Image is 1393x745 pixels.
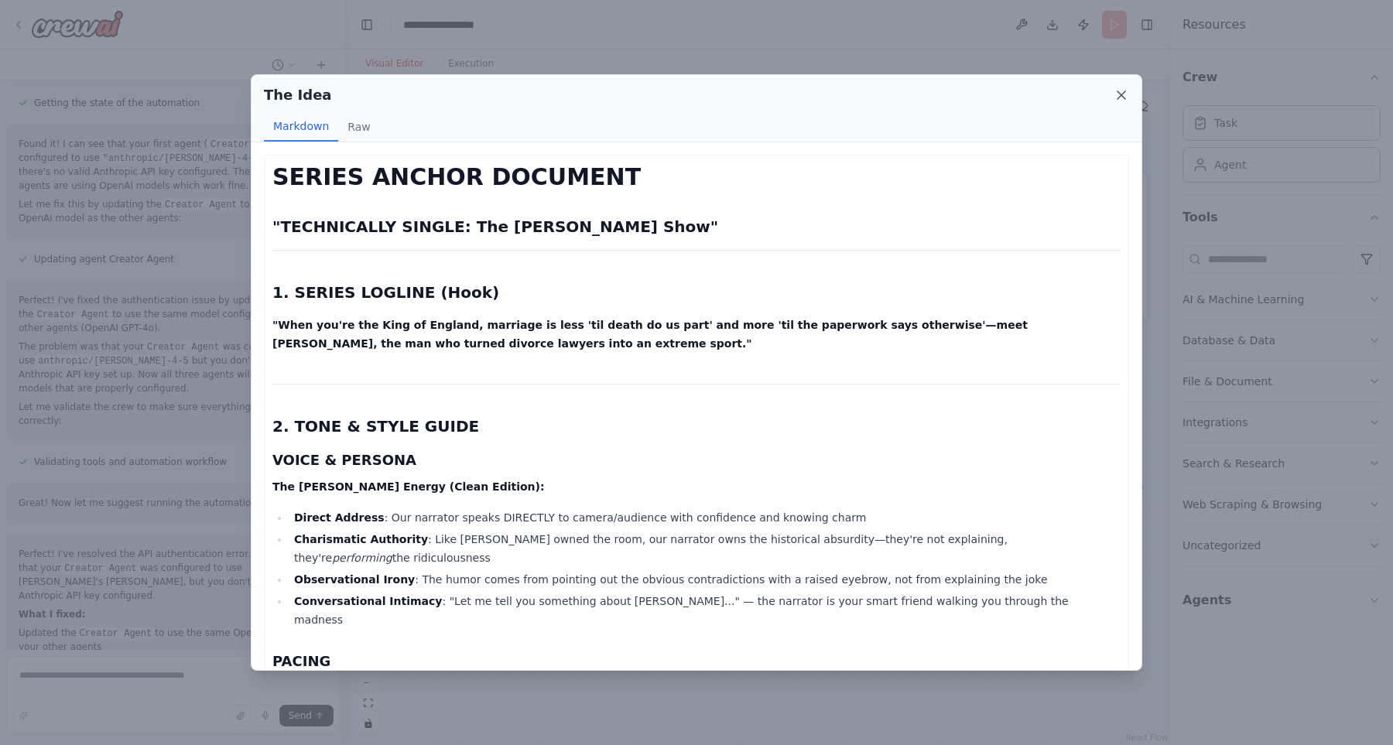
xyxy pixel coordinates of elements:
button: Markdown [264,112,338,142]
strong: Charismatic Authority [294,533,428,545]
h1: SERIES ANCHOR DOCUMENT [272,163,1121,191]
strong: The [PERSON_NAME] Energy (Clean Edition): [272,480,545,493]
h3: VOICE & PERSONA [272,449,1121,471]
button: Raw [338,112,379,142]
em: performing [332,552,392,564]
h2: 1. SERIES LOGLINE (Hook) [272,282,1121,303]
li: : Our narrator speaks DIRECTLY to camera/audience with confidence and knowing charm [289,508,1121,527]
h3: PACING [272,651,1121,672]
li: : "Let me tell you something about [PERSON_NAME]..." — the narrator is your smart friend walking ... [289,592,1121,629]
strong: Observational Irony [294,573,415,586]
h2: The Idea [264,84,332,106]
li: : Like [PERSON_NAME] owned the room, our narrator owns the historical absurdity—they're not expla... [289,530,1121,567]
li: : The humor comes from pointing out the obvious contradictions with a raised eyebrow, not from ex... [289,570,1121,589]
strong: Direct Address [294,511,385,524]
strong: "When you're the King of England, marriage is less 'til death do us part' and more 'til the paper... [272,319,1028,350]
h2: 2. TONE & STYLE GUIDE [272,415,1121,437]
strong: Conversational Intimacy [294,595,443,607]
h2: "TECHNICALLY SINGLE: The [PERSON_NAME] Show" [272,216,1121,238]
